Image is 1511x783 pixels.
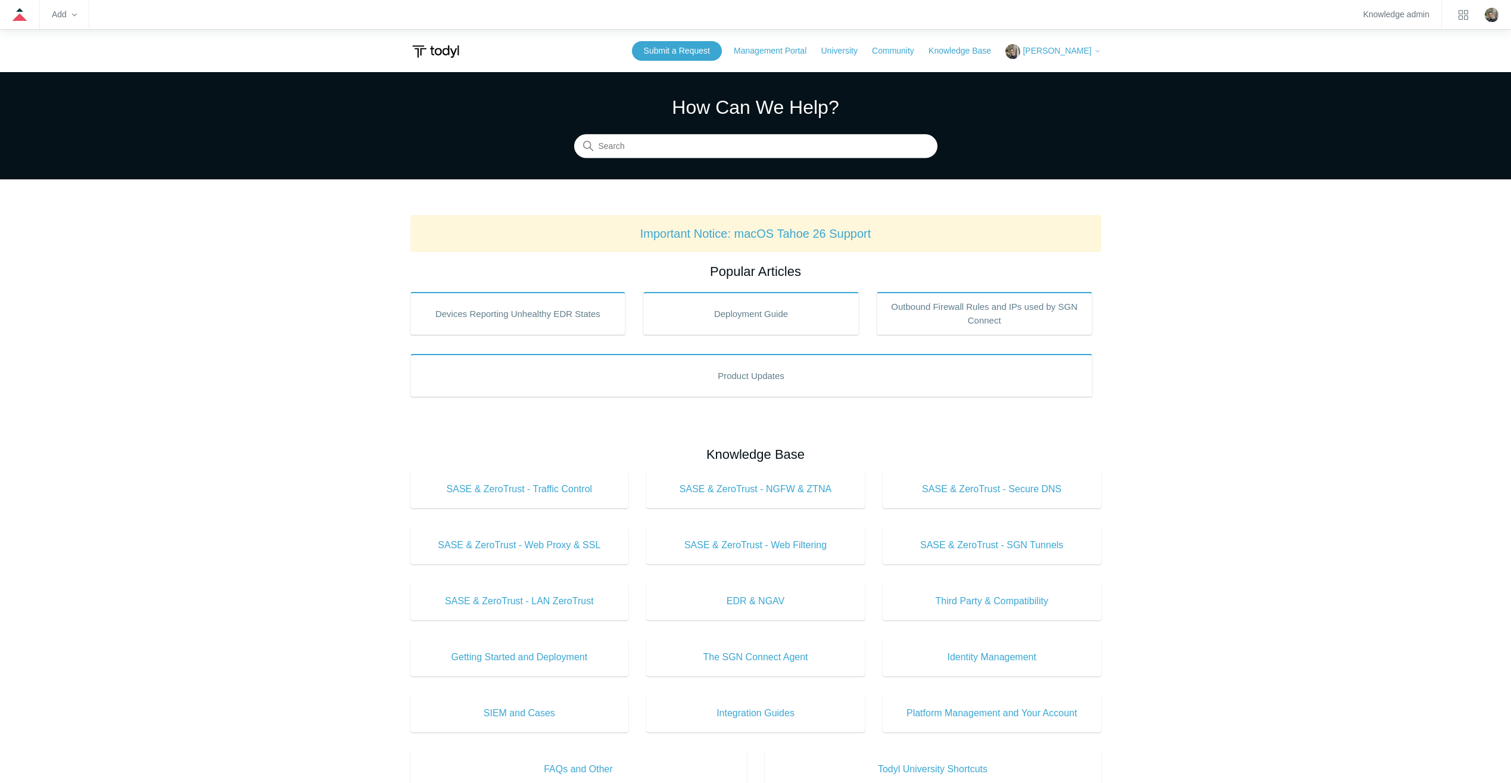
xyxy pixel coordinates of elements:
span: Todyl University Shortcuts [783,762,1083,776]
h2: Knowledge Base [410,445,1101,464]
a: Knowledge admin [1363,11,1429,18]
a: Product Updates [410,354,1092,397]
a: Platform Management and Your Account [883,694,1101,732]
a: Deployment Guide [643,292,859,335]
a: EDR & NGAV [646,582,865,620]
span: Identity Management [901,650,1083,664]
span: [PERSON_NAME] [1023,46,1091,55]
a: Management Portal [734,45,818,57]
span: SIEM and Cases [428,706,611,720]
span: Getting Started and Deployment [428,650,611,664]
a: SASE & ZeroTrust - SGN Tunnels [883,526,1101,564]
a: SASE & ZeroTrust - Web Filtering [646,526,865,564]
span: Platform Management and Your Account [901,706,1083,720]
span: SASE & ZeroTrust - SGN Tunnels [901,538,1083,552]
a: SASE & ZeroTrust - Web Proxy & SSL [410,526,629,564]
a: SASE & ZeroTrust - LAN ZeroTrust [410,582,629,620]
a: SASE & ZeroTrust - Traffic Control [410,470,629,508]
a: Devices Reporting Unhealthy EDR States [410,292,626,335]
span: SASE & ZeroTrust - LAN ZeroTrust [428,594,611,608]
zd-hc-trigger: Add [52,11,77,18]
a: University [821,45,869,57]
a: Third Party & Compatibility [883,582,1101,620]
a: Identity Management [883,638,1101,676]
span: SASE & ZeroTrust - NGFW & ZTNA [664,482,847,496]
a: Submit a Request [632,41,722,61]
h1: How Can We Help? [574,93,937,122]
a: Knowledge Base [929,45,1003,57]
img: user avatar [1485,8,1499,22]
a: The SGN Connect Agent [646,638,865,676]
a: SASE & ZeroTrust - NGFW & ZTNA [646,470,865,508]
a: Getting Started and Deployment [410,638,629,676]
span: SASE & ZeroTrust - Web Proxy & SSL [428,538,611,552]
zd-hc-trigger: Click your profile icon to open the profile menu [1485,8,1499,22]
span: EDR & NGAV [664,594,847,608]
h2: Popular Articles [410,262,1101,281]
a: Outbound Firewall Rules and IPs used by SGN Connect [877,292,1092,335]
img: Todyl Support Center Help Center home page [410,41,461,63]
span: SASE & ZeroTrust - Traffic Control [428,482,611,496]
a: Integration Guides [646,694,865,732]
span: Integration Guides [664,706,847,720]
a: SIEM and Cases [410,694,629,732]
a: Community [872,45,926,57]
span: SASE & ZeroTrust - Secure DNS [901,482,1083,496]
a: SASE & ZeroTrust - Secure DNS [883,470,1101,508]
span: SASE & ZeroTrust - Web Filtering [664,538,847,552]
button: [PERSON_NAME] [1005,44,1101,59]
input: Search [574,135,937,159]
a: Important Notice: macOS Tahoe 26 Support [640,227,871,240]
span: FAQs and Other [428,762,729,776]
span: The SGN Connect Agent [664,650,847,664]
span: Third Party & Compatibility [901,594,1083,608]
